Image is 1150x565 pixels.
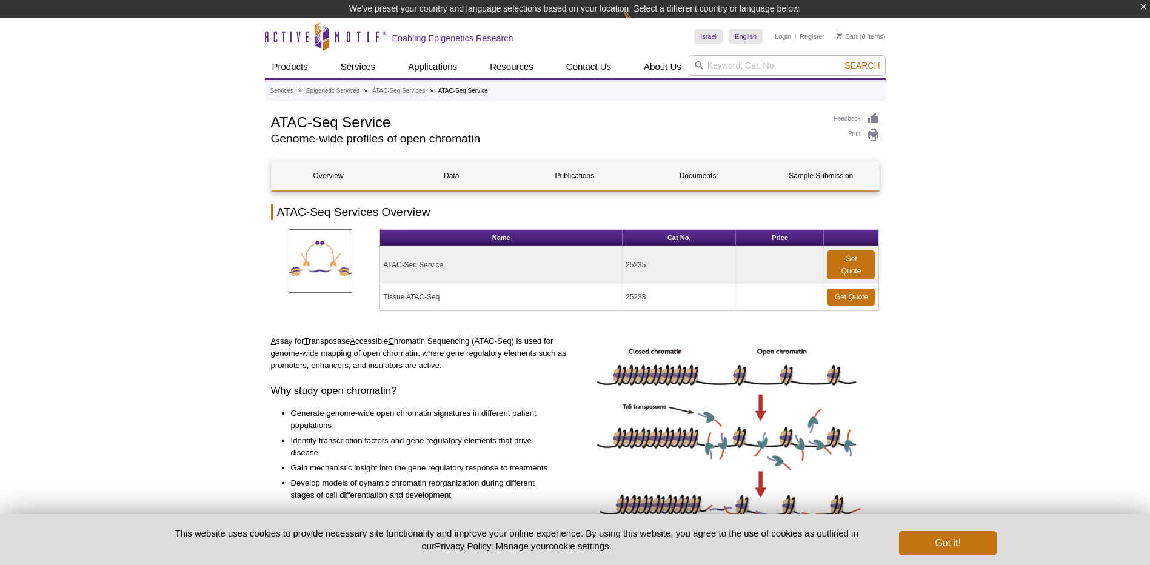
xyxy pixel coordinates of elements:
li: | [795,29,797,44]
li: ATAC-Seq Service [438,87,488,94]
a: English [729,29,763,44]
h3: Why study open chromatin? [271,384,571,398]
a: Login [775,32,791,41]
a: Overview [272,161,386,190]
a: Epigenetic Services [306,85,359,96]
th: Price [736,230,824,246]
u: T [304,336,309,346]
p: This website uses cookies to provide necessary site functionality and improve your online experie... [154,527,880,552]
a: Data [395,161,509,190]
button: Search [841,60,883,71]
a: Products [265,55,315,78]
a: Contact Us [559,55,618,78]
h2: ATAC-Seq Services Overview [271,204,880,220]
th: Cat No. [623,230,736,246]
li: Identify transcription factors and gene regulatory elements that drive disease [291,435,559,459]
img: Change Here [623,9,655,38]
u: A [350,336,355,346]
a: Cart [837,32,858,41]
td: 25235 [623,246,736,284]
a: Publications [518,161,632,190]
a: Privacy Policy [435,541,490,551]
li: » [364,87,368,94]
td: ATAC-Seq Service [380,246,623,284]
a: Services [270,85,293,96]
td: Tissue ATAC-Seq [380,284,623,310]
button: Got it! [899,531,996,555]
p: ssay for ransposase ccessible hromatin Sequencing (ATAC-Seq) is used for genome-wide mapping of o... [271,335,571,372]
span: Search [844,61,880,70]
a: Feedback [834,112,880,125]
a: Get Quote [827,250,875,279]
h2: Genome-wide profiles of open chromatin [271,133,822,144]
li: (0 items) [837,29,886,44]
td: 25238 [623,284,736,310]
button: cookie settings [549,541,609,551]
a: Applications [401,55,464,78]
li: Gain mechanistic insight into the gene regulatory response to treatments [291,462,559,474]
input: Keyword, Cat. No. [689,55,886,76]
a: Print [834,129,880,142]
img: Your Cart [837,33,842,39]
p: ATAC-Seq is a perfect first step for those exploring the role of epigenetics in cell systems or d... [271,513,571,550]
li: » [430,87,433,94]
img: ATAC-SeqServices [289,229,352,293]
u: A [271,336,276,346]
li: Develop models of dynamic chromatin reorganization during different stages of cell differentiatio... [291,477,559,501]
li: Generate genome-wide open chromatin signatures in different patient populations [291,407,559,432]
u: C [388,336,394,346]
h1: ATAC-Seq Service [271,112,822,130]
h2: Enabling Epigenetics Research [392,33,513,44]
a: Documents [641,161,755,190]
a: Resources [483,55,541,78]
a: About Us [637,55,689,78]
th: Name [380,230,623,246]
li: » [298,87,302,94]
a: Services [333,55,383,78]
a: ATAC-Seq Services [372,85,425,96]
a: Israel [694,29,723,44]
a: Register [800,32,824,41]
a: Get Quote [827,289,875,306]
a: Sample Submission [764,161,878,190]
